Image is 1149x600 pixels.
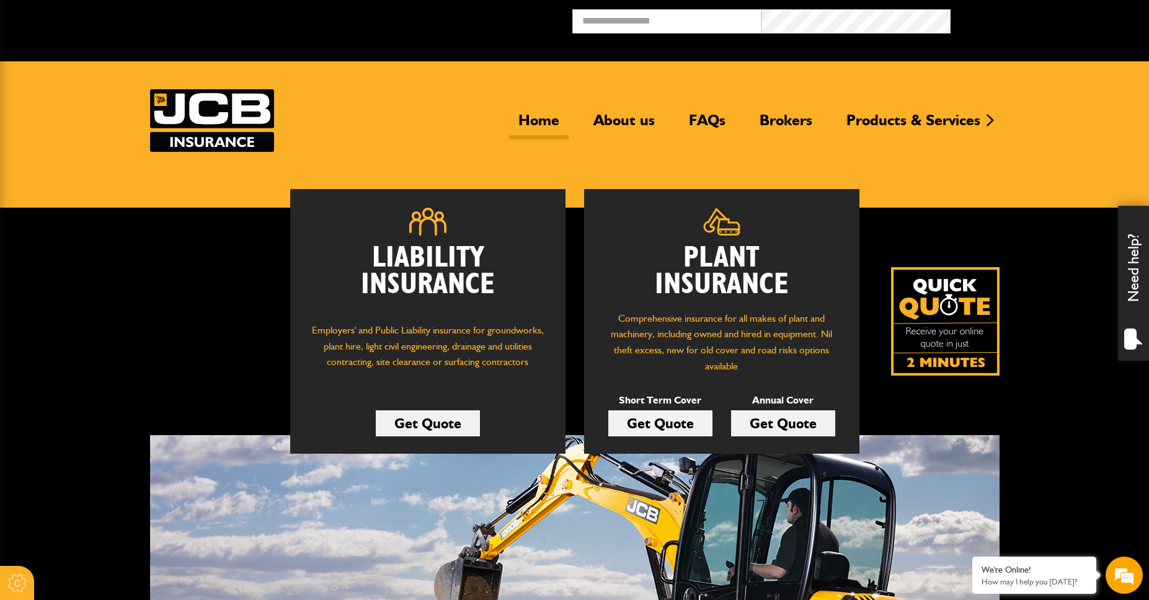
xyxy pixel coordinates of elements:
h2: Liability Insurance [309,245,547,311]
a: Get Quote [608,410,712,436]
img: JCB Insurance Services logo [150,89,274,152]
p: How may I help you today? [982,577,1087,586]
a: About us [584,111,664,139]
p: Comprehensive insurance for all makes of plant and machinery, including owned and hired in equipm... [603,311,841,374]
img: Quick Quote [891,267,1000,376]
p: Short Term Cover [608,392,712,408]
a: Products & Services [837,111,990,139]
a: Brokers [750,111,822,139]
h2: Plant Insurance [603,245,841,298]
a: Get Quote [376,410,480,436]
button: Broker Login [951,9,1140,29]
a: Get your insurance quote isn just 2-minutes [891,267,1000,376]
a: JCB Insurance Services [150,89,274,152]
div: Need help? [1118,206,1149,361]
a: FAQs [680,111,735,139]
p: Employers' and Public Liability insurance for groundworks, plant hire, light civil engineering, d... [309,322,547,382]
p: Annual Cover [731,392,835,408]
a: Get Quote [731,410,835,436]
div: We're Online! [982,565,1087,575]
a: Home [509,111,569,139]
